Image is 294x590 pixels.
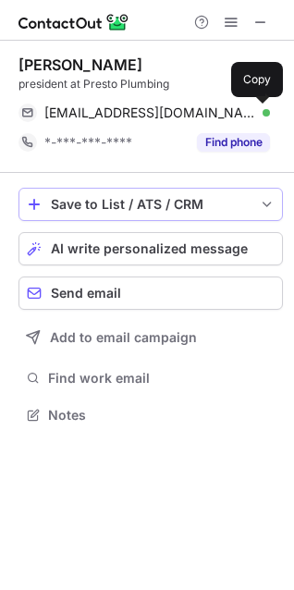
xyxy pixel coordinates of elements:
[18,76,283,92] div: president at Presto Plumbing
[18,321,283,354] button: Add to email campaign
[48,407,276,424] span: Notes
[51,241,248,256] span: AI write personalized message
[18,365,283,391] button: Find work email
[18,55,142,74] div: [PERSON_NAME]
[51,286,121,301] span: Send email
[18,232,283,265] button: AI write personalized message
[48,370,276,387] span: Find work email
[51,197,251,212] div: Save to List / ATS / CRM
[18,277,283,310] button: Send email
[197,133,270,152] button: Reveal Button
[18,11,129,33] img: ContactOut v5.3.10
[50,330,197,345] span: Add to email campaign
[18,188,283,221] button: save-profile-one-click
[18,402,283,428] button: Notes
[44,104,256,121] span: [EMAIL_ADDRESS][DOMAIN_NAME]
